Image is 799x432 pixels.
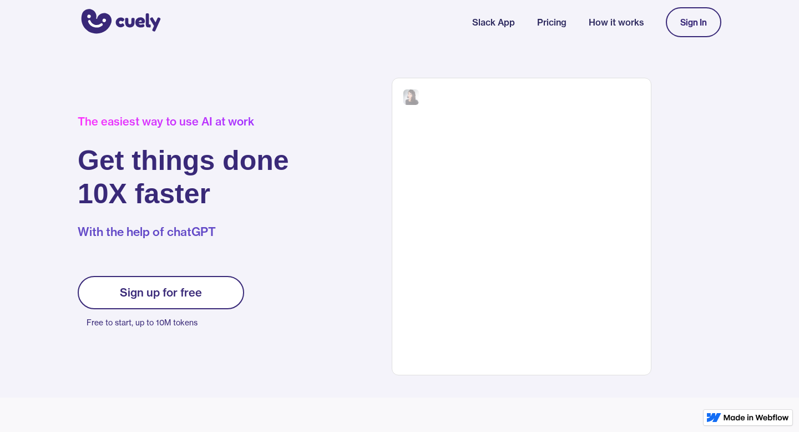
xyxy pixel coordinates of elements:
[120,286,202,299] div: Sign up for free
[78,115,289,128] div: The easiest way to use AI at work
[87,315,244,330] p: Free to start, up to 10M tokens
[78,144,289,210] h1: Get things done 10X faster
[724,414,789,421] img: Made in Webflow
[78,224,289,240] p: With the help of chatGPT
[589,16,644,29] a: How it works
[537,16,567,29] a: Pricing
[680,17,707,27] div: Sign In
[78,2,161,43] a: home
[666,7,721,37] a: Sign In
[78,276,244,309] a: Sign up for free
[472,16,515,29] a: Slack App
